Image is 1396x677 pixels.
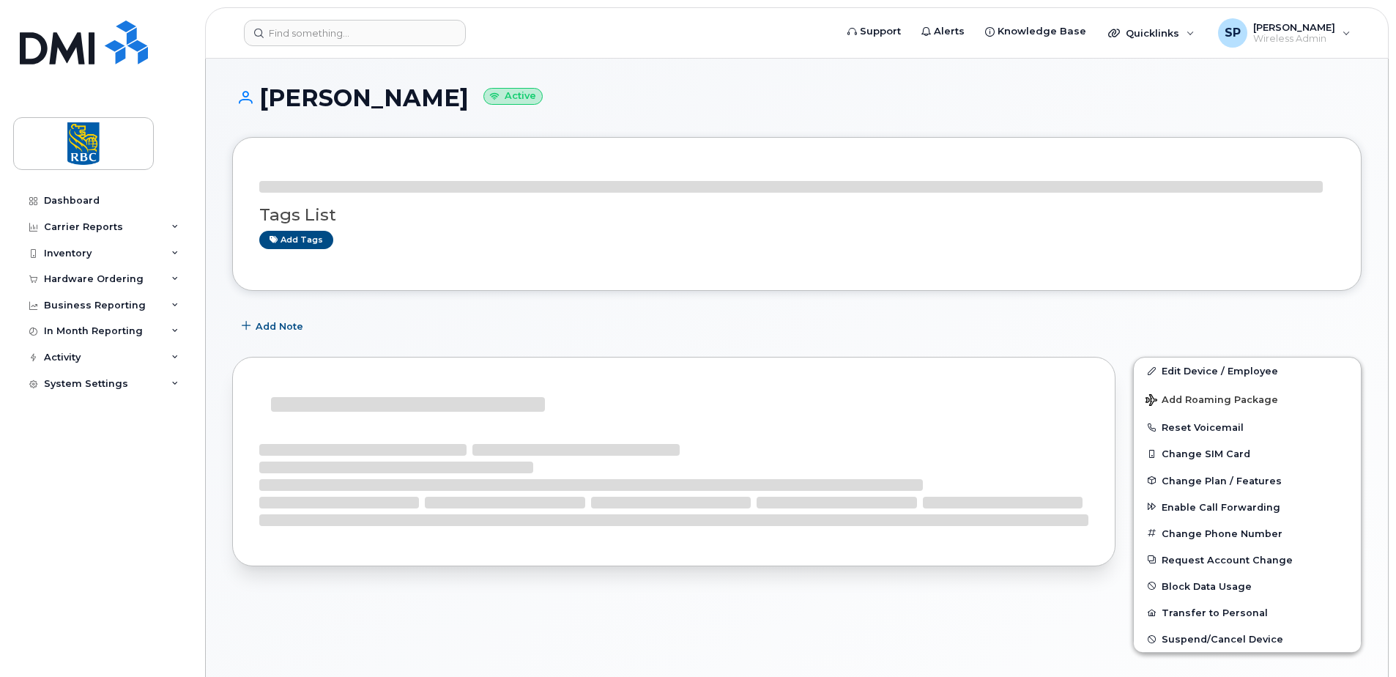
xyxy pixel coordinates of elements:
[1134,467,1361,494] button: Change Plan / Features
[1162,501,1280,512] span: Enable Call Forwarding
[256,319,303,333] span: Add Note
[1134,547,1361,573] button: Request Account Change
[1134,414,1361,440] button: Reset Voicemail
[1134,520,1361,547] button: Change Phone Number
[259,206,1334,224] h3: Tags List
[1162,634,1283,645] span: Suspend/Cancel Device
[1134,440,1361,467] button: Change SIM Card
[1162,475,1282,486] span: Change Plan / Features
[259,231,333,249] a: Add tags
[1134,626,1361,652] button: Suspend/Cancel Device
[1134,384,1361,414] button: Add Roaming Package
[1146,394,1278,408] span: Add Roaming Package
[232,313,316,339] button: Add Note
[232,85,1362,111] h1: [PERSON_NAME]
[1134,358,1361,384] a: Edit Device / Employee
[483,88,543,105] small: Active
[1134,494,1361,520] button: Enable Call Forwarding
[1134,599,1361,626] button: Transfer to Personal
[1134,573,1361,599] button: Block Data Usage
